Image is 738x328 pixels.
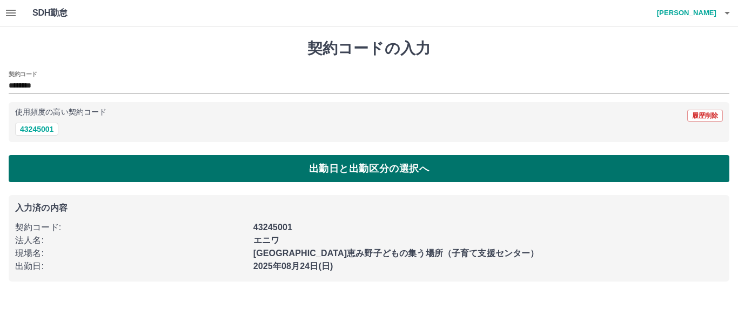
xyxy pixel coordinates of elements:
[253,249,539,258] b: [GEOGRAPHIC_DATA]恵み野子どもの集う場所（子育て支援センター）
[15,234,247,247] p: 法人名 :
[15,221,247,234] p: 契約コード :
[253,223,292,232] b: 43245001
[253,262,333,271] b: 2025年08月24日(日)
[15,247,247,260] p: 現場名 :
[9,70,37,78] h2: 契約コード
[9,39,729,58] h1: 契約コードの入力
[253,236,279,245] b: エニワ
[15,109,106,116] p: 使用頻度の高い契約コード
[15,123,58,136] button: 43245001
[687,110,723,122] button: 履歴削除
[15,204,723,212] p: 入力済の内容
[9,155,729,182] button: 出勤日と出勤区分の選択へ
[15,260,247,273] p: 出勤日 :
